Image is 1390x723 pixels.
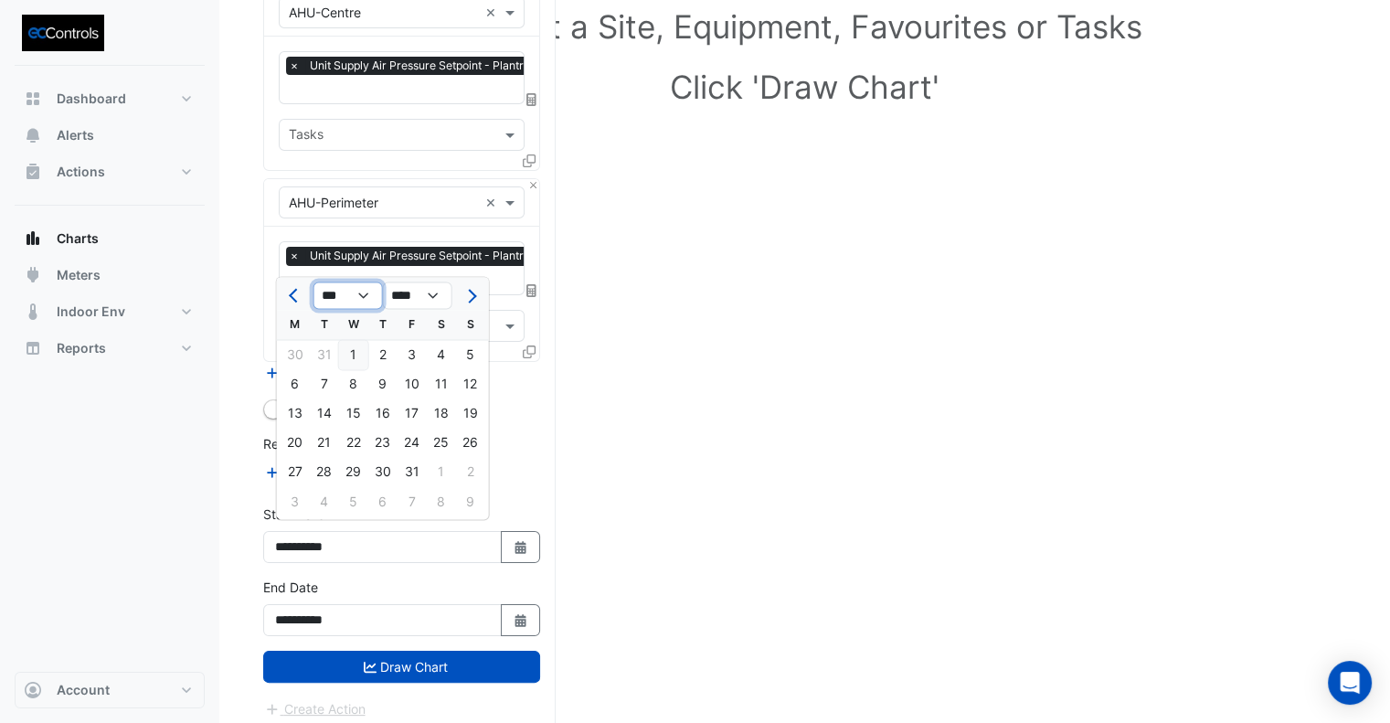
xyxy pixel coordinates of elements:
[368,486,398,516] div: Thursday, February 6, 2025
[281,369,310,399] div: 6
[263,578,318,597] label: End Date
[310,310,339,339] div: T
[427,399,456,428] div: 18
[427,457,456,486] div: 1
[263,699,366,715] app-escalated-ticket-create-button: Please draw the charts first
[263,505,324,524] label: Start Date
[57,229,99,248] span: Charts
[24,303,42,321] app-icon: Indoor Env
[15,220,205,257] button: Charts
[57,303,125,321] span: Indoor Env
[456,428,485,457] div: Sunday, January 26, 2025
[339,486,368,516] div: Wednesday, February 5, 2025
[339,428,368,457] div: Wednesday, January 22, 2025
[485,3,501,22] span: Clear
[310,486,339,516] div: Tuesday, February 4, 2025
[339,310,368,339] div: W
[310,340,339,369] div: 31
[460,281,482,310] button: Next month
[398,340,427,369] div: Friday, January 3, 2025
[310,340,339,369] div: Tuesday, December 31, 2024
[24,339,42,357] app-icon: Reports
[22,15,104,51] img: Company Logo
[427,369,456,399] div: Saturday, January 11, 2025
[281,369,310,399] div: Monday, January 6, 2025
[523,344,536,359] span: Clone Favourites and Tasks from this Equipment to other Equipment
[57,126,94,144] span: Alerts
[305,247,575,265] span: Unit Supply Air Pressure Setpoint - Plantroom, L14
[456,369,485,399] div: 12
[524,91,540,107] span: Choose Function
[281,486,310,516] div: 3
[286,57,302,75] span: ×
[310,428,339,457] div: 21
[286,247,302,265] span: ×
[339,369,368,399] div: 8
[427,310,456,339] div: S
[456,486,485,516] div: 9
[427,428,456,457] div: 25
[24,90,42,108] app-icon: Dashboard
[398,399,427,428] div: Friday, January 17, 2025
[1328,661,1372,705] div: Open Intercom Messenger
[398,310,427,339] div: F
[281,428,310,457] div: 20
[427,457,456,486] div: Saturday, February 1, 2025
[57,163,105,181] span: Actions
[281,340,310,369] div: 30
[368,399,398,428] div: Thursday, January 16, 2025
[281,428,310,457] div: Monday, January 20, 2025
[305,57,610,75] span: Unit Supply Air Pressure Setpoint - Plantroom, Plantroom
[427,369,456,399] div: 11
[310,399,339,428] div: Tuesday, January 14, 2025
[310,428,339,457] div: Tuesday, January 21, 2025
[339,369,368,399] div: Wednesday, January 8, 2025
[368,310,398,339] div: T
[398,486,427,516] div: Friday, February 7, 2025
[456,399,485,428] div: Sunday, January 19, 2025
[513,539,529,555] fa-icon: Select Date
[456,428,485,457] div: 26
[24,163,42,181] app-icon: Actions
[523,153,536,168] span: Clone Favourites and Tasks from this Equipment to other Equipment
[398,399,427,428] div: 17
[303,7,1306,46] h1: Select a Site, Equipment, Favourites or Tasks
[485,193,501,212] span: Clear
[456,399,485,428] div: 19
[524,282,540,298] span: Choose Function
[398,428,427,457] div: 24
[24,229,42,248] app-icon: Charts
[383,282,452,310] select: Select year
[24,126,42,144] app-icon: Alerts
[513,612,529,628] fa-icon: Select Date
[339,457,368,486] div: Wednesday, January 29, 2025
[310,457,339,486] div: 28
[398,369,427,399] div: 10
[15,257,205,293] button: Meters
[281,399,310,428] div: 13
[368,428,398,457] div: Thursday, January 23, 2025
[368,399,398,428] div: 16
[57,266,101,284] span: Meters
[427,428,456,457] div: Saturday, January 25, 2025
[339,486,368,516] div: 5
[339,340,368,369] div: Wednesday, January 1, 2025
[281,399,310,428] div: Monday, January 13, 2025
[368,369,398,399] div: Thursday, January 9, 2025
[57,90,126,108] span: Dashboard
[368,428,398,457] div: 23
[313,282,383,310] select: Select month
[368,340,398,369] div: 2
[456,310,485,339] div: S
[368,457,398,486] div: Thursday, January 30, 2025
[456,486,485,516] div: Sunday, February 9, 2025
[310,486,339,516] div: 4
[263,434,359,453] label: Reference Lines
[57,681,110,699] span: Account
[398,340,427,369] div: 3
[15,154,205,190] button: Actions
[310,369,339,399] div: Tuesday, January 7, 2025
[398,428,427,457] div: Friday, January 24, 2025
[398,457,427,486] div: Friday, January 31, 2025
[281,310,310,339] div: M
